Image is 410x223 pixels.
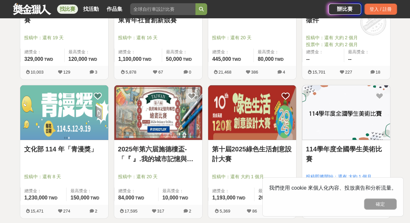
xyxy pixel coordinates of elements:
img: Cover Image [20,85,108,140]
span: 10,000 [162,195,178,200]
span: 86 [252,209,257,214]
span: 50,000 [166,56,182,62]
span: 投稿中：還有 8 天 [24,173,104,180]
span: 445,000 [212,56,231,62]
span: 總獎金： [212,49,250,55]
span: 投稿中：還有 大約 2 個月 [306,34,386,41]
span: 總獎金： [24,188,63,194]
span: 0 [189,70,191,75]
span: TWD [179,196,188,200]
a: 2025年第六届施德樓盃-「『 』.我的城市記憶與鄉愁」繪畫比賽 [118,144,198,164]
span: 129 [63,70,70,75]
span: 5,878 [126,70,136,75]
span: 274 [63,209,70,214]
span: 投稿中：還有 16 天 [118,34,198,41]
span: 5,369 [220,209,230,214]
span: 總獎金： [118,49,158,55]
span: TWD [90,196,99,200]
span: 我們使用 cookie 來個人化內容、投放廣告和分析流量。 [269,185,397,191]
span: TWD [275,57,283,62]
span: TWD [183,57,192,62]
span: 15,471 [31,209,44,214]
span: 120,000 [68,56,87,62]
span: 4 [283,70,285,75]
span: 329,000 [24,56,43,62]
span: 1,100,000 [118,56,142,62]
span: 3 [95,70,97,75]
span: 10,003 [31,70,44,75]
span: TWD [44,57,53,62]
span: 投稿中：還有 大約 1 個月 [212,173,292,180]
span: 最高獎金： [258,49,292,55]
a: 作品集 [104,5,125,14]
span: TWD [135,196,144,200]
span: TWD [88,57,97,62]
a: 114學年度全國學生美術比賽 [306,144,386,164]
img: Cover Image [208,85,296,140]
span: 227 [345,70,352,75]
span: 投稿中：還有 19 天 [24,34,104,41]
div: 登入 / 註冊 [364,4,397,15]
span: 67 [158,70,163,75]
span: 總獎金： [24,49,60,55]
span: 21,468 [219,70,232,75]
span: 18 [375,70,380,75]
span: 15,701 [312,70,326,75]
span: 最高獎金： [258,188,292,194]
span: 投稿即將開始：還有 大約 1 個月 [306,173,386,180]
span: 投票中：還有 大約 2 個月 [306,41,386,48]
span: 80,000 [258,56,274,62]
span: 2 [95,209,97,214]
span: 1,193,000 [212,195,235,200]
span: 最高獎金： [348,49,386,55]
span: 最高獎金： [68,49,104,55]
span: 17,595 [125,209,138,214]
span: TWD [232,57,241,62]
img: Cover Image [114,85,202,140]
a: 找活動 [81,5,101,14]
span: TWD [236,196,245,200]
span: 200,000 [258,195,277,200]
span: 84,000 [118,195,134,200]
span: 2 [189,209,191,214]
input: 全球自行車設計比賽 [130,3,195,15]
span: TWD [49,196,57,200]
a: 文化部 114 年「青漫獎」 [24,144,104,154]
span: 386 [251,70,258,75]
span: 投稿中：還有 20 天 [118,173,198,180]
span: 150,000 [70,195,89,200]
span: 最高獎金： [166,49,198,55]
span: 最高獎金： [162,188,198,194]
span: 總獎金： [118,188,154,194]
a: 找比賽 [57,5,78,14]
span: 總獎金： [212,188,251,194]
img: Cover Image [302,85,390,140]
span: -- [306,56,310,62]
a: 辦比賽 [328,4,361,15]
span: 總獎金： [306,49,340,55]
span: 317 [157,209,164,214]
span: -- [348,56,352,62]
button: 確定 [364,198,397,210]
span: TWD [143,57,151,62]
span: 1,230,000 [24,195,48,200]
a: 第十屆2025綠色生活創意設計大賽 [212,144,292,164]
span: 投稿中：還有 20 天 [212,34,292,41]
span: 最高獎金： [70,188,104,194]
